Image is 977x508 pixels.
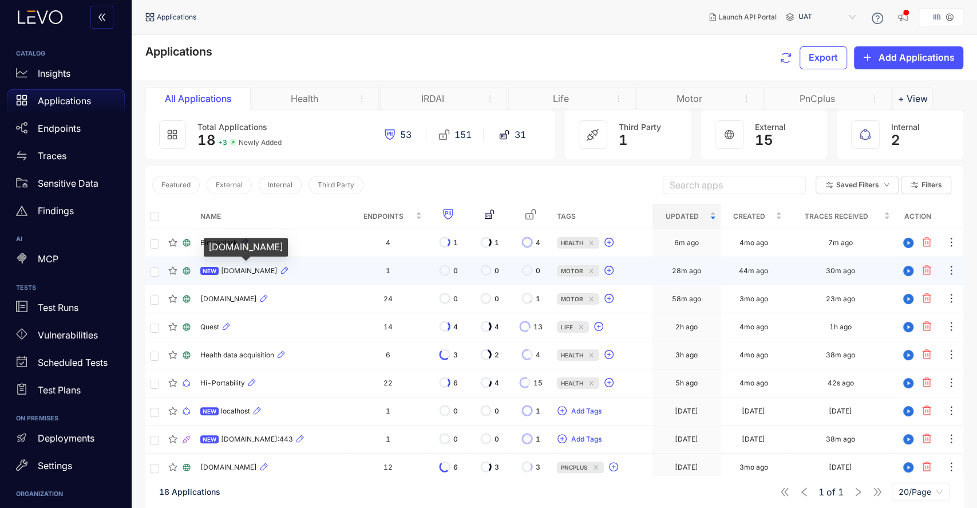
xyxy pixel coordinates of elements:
[604,238,614,248] span: plus-circle
[495,295,499,303] span: 0
[536,407,540,415] span: 1
[675,463,698,471] div: [DATE]
[900,462,917,472] span: play-circle
[38,151,66,161] p: Traces
[945,374,958,392] button: ellipsis
[204,238,288,257] div: [DOMAIN_NAME]
[152,176,200,194] button: Featured
[891,122,920,132] span: Internal
[818,487,844,497] span: of
[495,379,499,387] span: 4
[604,234,619,252] button: plus-circle
[604,290,619,308] button: plus-circle
[349,204,426,229] th: Endpoints
[221,267,278,275] span: [DOMAIN_NAME]
[97,13,106,23] span: double-left
[945,318,958,336] button: ellipsis
[200,351,274,359] span: Health data acquisition
[674,239,699,247] div: 6m ago
[561,293,583,305] span: Motor
[157,13,196,21] span: Applications
[259,176,302,194] button: Internal
[946,377,957,390] span: ellipsis
[571,435,602,443] span: Add Tags
[829,323,852,331] div: 1h ago
[608,93,628,104] button: remove
[557,430,602,448] button: plus-circleAdd Tags
[755,132,773,148] span: 15
[453,379,458,387] span: 6
[7,454,125,482] a: Settings
[200,463,257,471] span: [DOMAIN_NAME]
[168,407,177,416] span: star
[604,374,619,392] button: plus-circle
[155,93,241,104] div: All Applications
[239,139,282,147] span: Newly Added
[900,434,917,444] span: play-circle
[400,129,412,140] span: 53
[836,181,879,189] span: Saved Filters
[946,433,957,446] span: ellipsis
[594,318,608,336] button: plus-circle
[879,52,955,62] span: Add Applications
[891,132,900,148] span: 2
[38,206,74,216] p: Findings
[7,62,125,89] a: Insights
[200,435,219,443] span: NEW
[216,181,243,189] span: External
[900,378,917,388] span: play-circle
[619,132,628,148] span: 1
[7,296,125,324] a: Test Runs
[900,350,917,360] span: play-circle
[454,129,472,140] span: 151
[945,346,958,364] button: ellipsis
[349,313,426,341] td: 14
[168,463,177,472] span: star
[168,266,177,275] span: star
[737,93,756,104] button: remove
[604,378,614,388] span: plus-circle
[899,374,917,392] button: play-circle
[352,93,371,104] button: remove
[786,204,895,229] th: Traces Received
[486,94,494,103] span: more
[838,487,844,497] span: 1
[604,266,614,276] span: plus-circle
[16,150,27,162] span: swap
[168,294,177,304] span: star
[945,458,958,477] button: ellipsis
[893,87,933,110] button: Add tab
[946,237,957,250] span: ellipsis
[587,296,595,302] span: close
[453,239,458,247] span: 1
[945,262,958,280] button: ellipsis
[809,52,838,62] span: Export
[349,285,426,313] td: 24
[675,407,698,415] div: [DATE]
[791,210,881,223] span: Traces Received
[16,236,116,243] h6: AI
[900,238,917,248] span: play-circle
[900,406,917,416] span: play-circle
[899,483,943,501] span: 20/Page
[197,122,267,132] span: Total Applications
[946,321,957,334] span: ellipsis
[453,351,458,359] span: 3
[592,464,600,470] span: close
[557,402,602,420] button: plus-circleAdd Tags
[895,204,940,229] th: Action
[38,68,70,78] p: Insights
[16,415,116,422] h6: ON PREMISES
[557,434,567,444] span: plus-circle
[221,407,250,415] span: localhost
[200,295,257,303] span: [DOMAIN_NAME]
[755,122,786,132] span: External
[561,377,583,389] span: Health
[354,210,413,223] span: Endpoints
[587,240,595,246] span: close
[536,267,540,275] span: 0
[828,379,854,387] div: 42s ago
[262,93,347,104] div: Health
[495,323,499,331] span: 4
[561,321,573,333] span: Life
